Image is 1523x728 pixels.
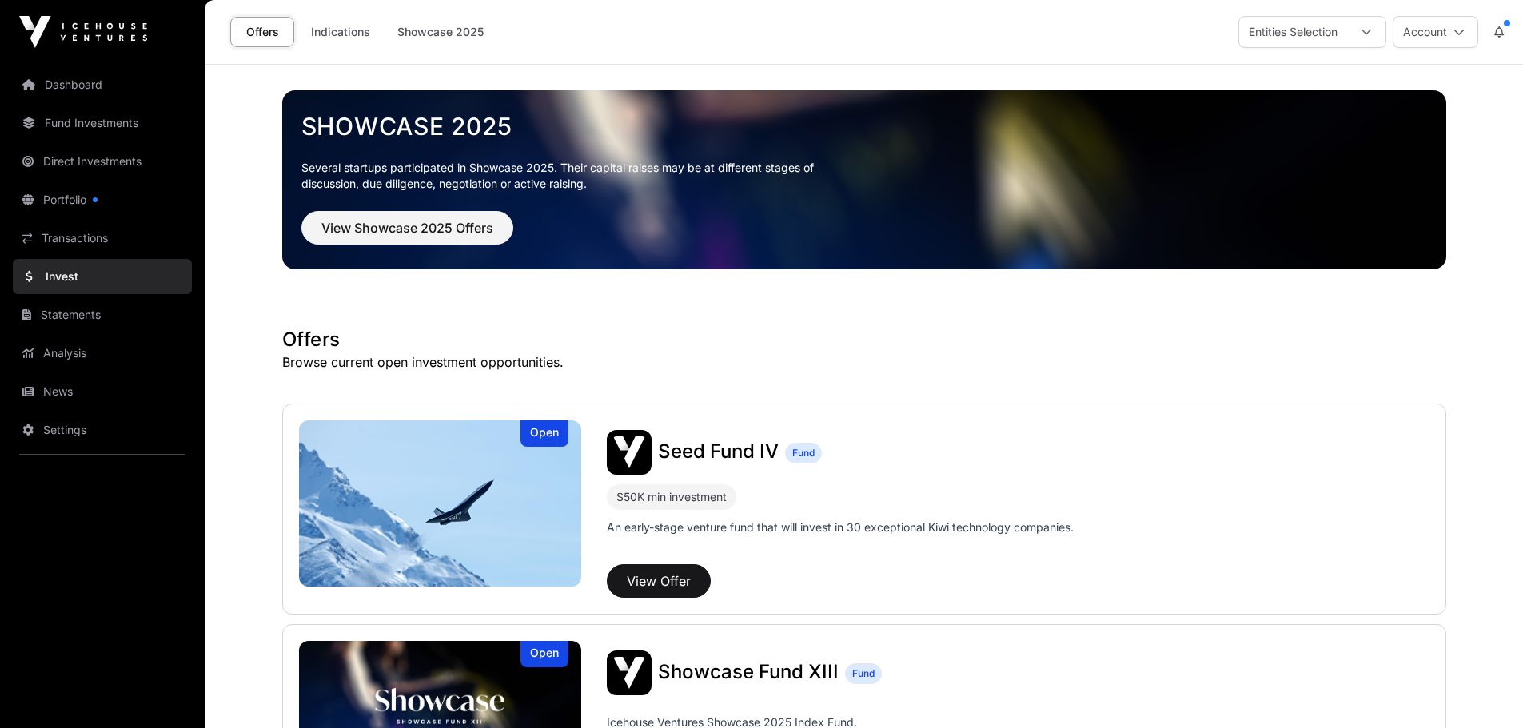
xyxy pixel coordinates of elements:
img: Showcase 2025 [282,90,1446,269]
a: Offers [230,17,294,47]
div: Open [520,420,568,447]
span: Showcase Fund XIII [658,660,839,683]
a: News [13,374,192,409]
div: $50K min investment [607,484,736,510]
a: Seed Fund IVOpen [299,420,582,587]
a: Statements [13,297,192,332]
a: Direct Investments [13,144,192,179]
a: View Showcase 2025 Offers [301,227,513,243]
span: Fund [852,667,875,680]
div: Open [520,641,568,667]
img: Seed Fund IV [607,430,652,475]
div: Entities Selection [1239,17,1347,47]
a: Fund Investments [13,105,192,141]
a: Settings [13,412,192,448]
p: An early-stage venture fund that will invest in 30 exceptional Kiwi technology companies. [607,519,1074,535]
a: Portfolio [13,182,192,217]
p: Several startups participated in Showcase 2025. Their capital raises may be at different stages o... [301,160,839,192]
a: Seed Fund IV [658,442,779,463]
span: View Showcase 2025 Offers [321,218,493,237]
img: Seed Fund IV [299,420,582,587]
button: View Offer [607,564,711,598]
a: Invest [13,259,192,294]
a: Analysis [13,336,192,371]
a: Showcase 2025 [387,17,494,47]
a: Dashboard [13,67,192,102]
p: Browse current open investment opportunities. [282,352,1446,372]
a: Transactions [13,221,192,256]
h1: Offers [282,327,1446,352]
div: $50K min investment [616,487,727,507]
a: Indications [301,17,381,47]
a: Showcase Fund XIII [658,662,839,683]
span: Fund [792,447,815,459]
span: Seed Fund IV [658,440,779,463]
a: Showcase 2025 [301,112,1427,141]
button: Account [1393,16,1478,48]
img: Icehouse Ventures Logo [19,16,147,48]
iframe: Chat Widget [1443,651,1523,728]
button: View Showcase 2025 Offers [301,211,513,245]
img: Showcase Fund XIII [607,650,652,695]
